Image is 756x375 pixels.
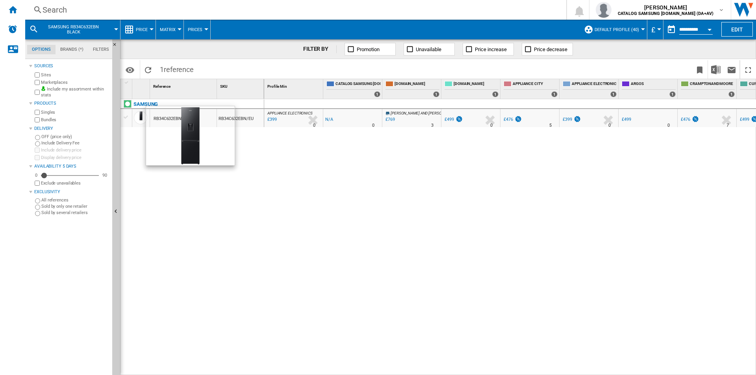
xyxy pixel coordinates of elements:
div: Profile Min Sort None [266,79,323,91]
span: Profile Min [267,84,287,89]
img: excel-24x24.png [711,65,721,74]
div: [DOMAIN_NAME] 1 offers sold by AO.COM [443,79,500,99]
div: £499 [740,117,749,122]
div: £476 [680,116,699,124]
button: Hide [112,39,122,54]
input: Sold by only one retailer [35,205,40,210]
input: Sold by several retailers [35,211,40,216]
label: Sites [41,72,109,78]
div: Default profile (40) [584,20,643,39]
div: Sort None [219,79,264,91]
input: OFF (price only) [35,135,40,140]
div: Delivery Time : 3 days [431,122,434,129]
span: Default profile (40) [595,27,639,32]
div: Last updated : Tuesday, 2 September 2025 10:00 [266,116,277,124]
input: Singles [35,110,40,115]
div: £476 [504,117,513,122]
div: 1 offers sold by AO.COM [492,91,498,97]
button: Reload [140,60,156,79]
span: APPLIANCE ELECTRONICS [572,81,617,88]
div: Availability 5 Days [34,163,109,170]
span: Promotion [357,46,380,52]
button: Send this report by email [724,60,739,79]
img: promotionV3.png [514,116,522,122]
div: 1 offers sold by CRAMPTONANDMOORE [728,91,735,97]
div: SKU Sort None [219,79,264,91]
input: Include my assortment within stats [35,87,40,97]
div: £399 [561,116,581,124]
img: promotionV3.png [573,116,581,122]
span: £ [651,26,655,34]
div: Sources [34,63,109,69]
div: Sort None [134,79,150,91]
label: Sold by only one retailer [41,203,109,209]
button: Matrix [160,20,180,39]
input: All references [35,198,40,203]
div: N/A [325,116,333,124]
img: alerts-logo.svg [8,24,17,34]
md-tab-item: Filters [88,45,114,54]
label: Include my assortment within stats [41,86,109,98]
button: Default profile (40) [595,20,643,39]
span: [PERSON_NAME] AND [PERSON_NAME] [391,111,458,115]
div: Delivery Time : 0 day [490,122,493,129]
div: 0 [33,172,39,178]
label: Exclude unavailables [41,180,109,186]
input: Include delivery price [35,148,40,153]
span: reference [164,65,194,74]
button: Price [136,20,152,39]
md-slider: Availability [41,172,99,179]
div: Delivery [34,126,109,132]
md-tab-item: Brands (*) [56,45,88,54]
img: uk-rb7300t-475071-rb34c632ebn-eu-537868072 [146,106,235,165]
div: £499 [443,116,463,124]
img: promotionV3.png [691,116,699,122]
label: Sold by several retailers [41,210,109,216]
label: All references [41,197,109,203]
div: 1 offers sold by CATALOG SAMSUNG UK.IE (DA+AV) [374,91,380,97]
button: Promotion [345,43,396,55]
img: mysite-bg-18x18.png [41,86,46,91]
button: Open calendar [702,21,717,35]
div: £399 [563,117,572,122]
span: CATALOG SAMSUNG [DOMAIN_NAME] (DA+AV) [335,81,380,88]
label: Display delivery price [41,155,109,161]
div: Sort None [266,79,323,91]
button: £ [651,20,659,39]
span: CRAMPTONANDMOORE [690,81,735,88]
div: 90 [100,172,109,178]
button: Prices [188,20,206,39]
span: 1 [156,60,198,77]
label: Include delivery price [41,147,109,153]
img: profile.jpg [596,2,611,18]
span: SAMSUNG RB34C632EBN BLACK [42,24,105,35]
span: Price increase [475,46,507,52]
img: promotionV3.png [455,116,463,122]
span: Unavailable [416,46,441,52]
div: 1 offers sold by ARGOS [669,91,676,97]
input: Display delivery price [35,155,40,160]
div: £769 [385,117,395,122]
div: APPLIANCE ELECTRONICS 1 offers sold by APPLIANCE ELECTRONICS [561,79,618,99]
input: Display delivery price [35,181,40,186]
div: RB34C632EBN/EU [217,109,264,127]
div: Delivery Time : 0 day [372,122,374,129]
div: Click to filter on that brand [133,100,158,109]
label: Singles [41,109,109,115]
div: Exclusivity [34,189,109,195]
div: Delivery Time : 0 day [608,122,611,129]
div: 1 offers sold by AMAZON.CO.UK [433,91,439,97]
span: SKU [220,84,228,89]
div: 1 offers sold by APPLIANCE ELECTRONICS [610,91,617,97]
div: Products [34,100,109,107]
div: Price [124,20,152,39]
span: [DOMAIN_NAME] [395,81,439,88]
div: £476 [681,117,690,122]
div: ARGOS 1 offers sold by ARGOS [620,79,677,99]
div: Delivery Time : 5 days [549,122,552,129]
button: Edit [721,22,753,37]
div: Delivery Time : 0 day [667,122,670,129]
input: Marketplaces [35,80,40,85]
